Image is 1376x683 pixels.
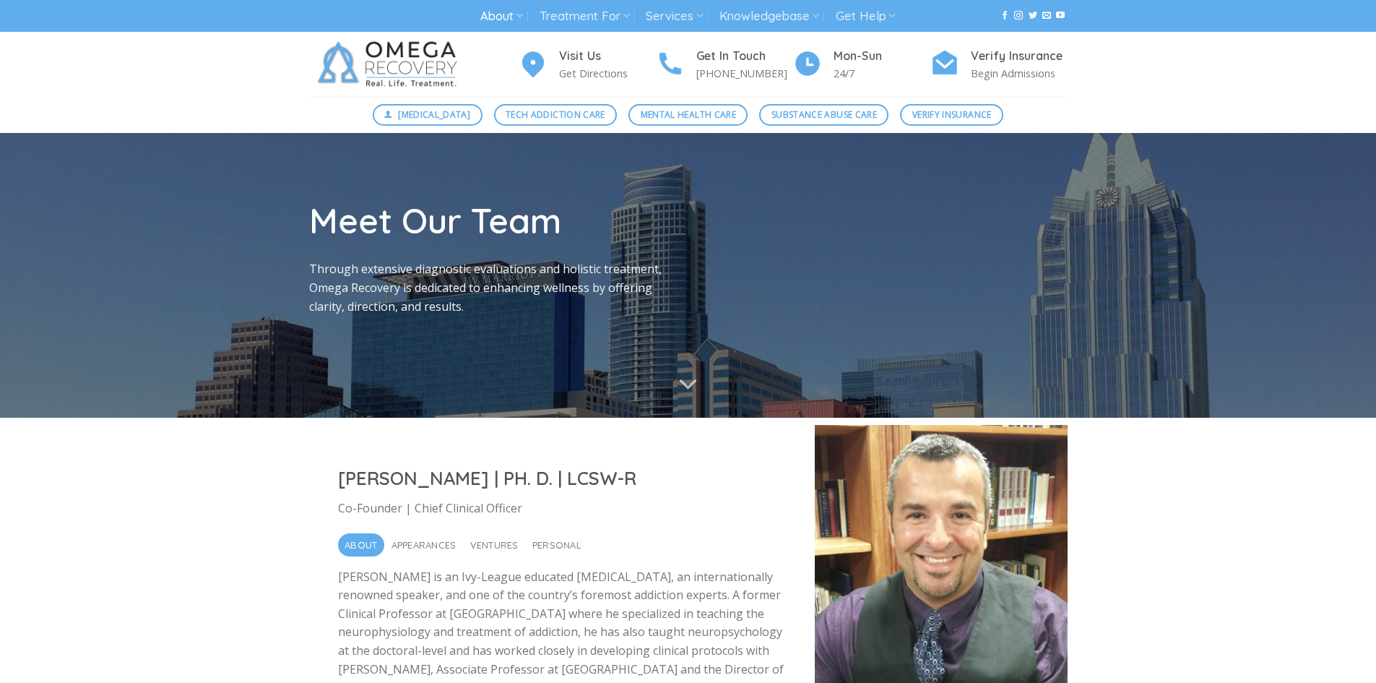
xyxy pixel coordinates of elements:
[771,108,877,121] span: Substance Abuse Care
[506,108,605,121] span: Tech Addiction Care
[309,260,678,316] p: Through extensive diagnostic evaluations and holistic treatment, Omega Recovery is dedicated to e...
[719,3,819,30] a: Knowledgebase
[540,3,630,30] a: Treatment For
[661,366,716,403] button: Scroll for more
[391,533,456,557] span: Appearances
[1000,11,1009,21] a: Follow on Facebook
[759,104,888,126] a: Substance Abuse Care
[1056,11,1065,21] a: Follow on YouTube
[338,466,786,490] h2: [PERSON_NAME] | PH. D. | LCSW-R
[494,104,618,126] a: Tech Addiction Care
[834,47,930,66] h4: Mon-Sun
[641,108,736,121] span: Mental Health Care
[912,108,992,121] span: Verify Insurance
[836,3,896,30] a: Get Help
[532,533,581,557] span: Personal
[309,198,678,243] h1: Meet Our Team
[656,47,793,82] a: Get In Touch [PHONE_NUMBER]
[309,32,472,97] img: Omega Recovery
[646,3,703,30] a: Services
[559,65,656,82] p: Get Directions
[696,65,793,82] p: [PHONE_NUMBER]
[971,47,1068,66] h4: Verify Insurance
[930,47,1068,82] a: Verify Insurance Begin Admissions
[834,65,930,82] p: 24/7
[900,104,1003,126] a: Verify Insurance
[1042,11,1051,21] a: Send us an email
[398,108,470,121] span: [MEDICAL_DATA]
[480,3,523,30] a: About
[345,533,377,557] span: About
[628,104,748,126] a: Mental Health Care
[338,499,786,518] p: Co-Founder | Chief Clinical Officer
[696,47,793,66] h4: Get In Touch
[373,104,483,126] a: [MEDICAL_DATA]
[1014,11,1023,21] a: Follow on Instagram
[519,47,656,82] a: Visit Us Get Directions
[559,47,656,66] h4: Visit Us
[971,65,1068,82] p: Begin Admissions
[1029,11,1037,21] a: Follow on Twitter
[470,533,519,557] span: Ventures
